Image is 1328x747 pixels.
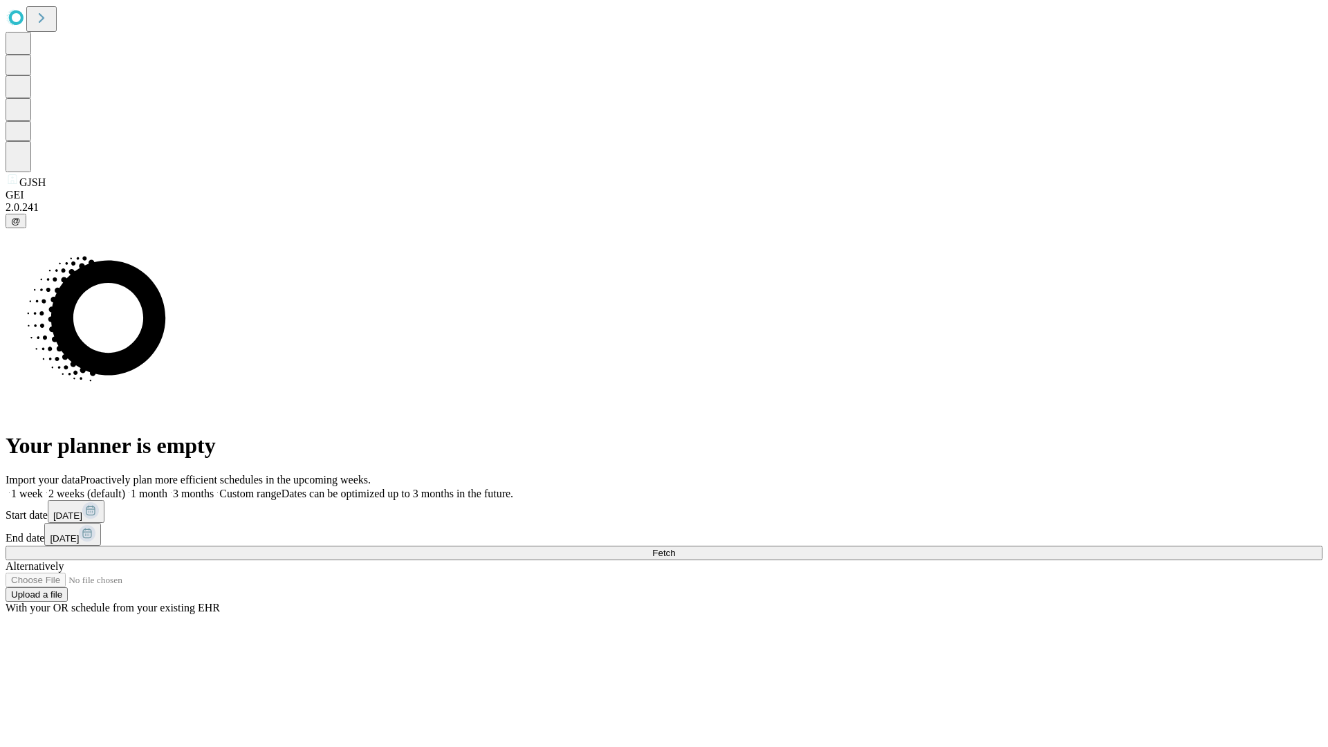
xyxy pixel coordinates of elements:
span: With your OR schedule from your existing EHR [6,602,220,614]
button: [DATE] [44,523,101,546]
span: GJSH [19,176,46,188]
div: End date [6,523,1322,546]
span: Alternatively [6,560,64,572]
span: 2 weeks (default) [48,488,125,499]
span: Fetch [652,548,675,558]
button: @ [6,214,26,228]
span: [DATE] [53,510,82,521]
span: Import your data [6,474,80,486]
span: @ [11,216,21,226]
div: 2.0.241 [6,201,1322,214]
div: GEI [6,189,1322,201]
span: [DATE] [50,533,79,544]
div: Start date [6,500,1322,523]
span: Proactively plan more efficient schedules in the upcoming weeks. [80,474,371,486]
span: 3 months [173,488,214,499]
span: Custom range [219,488,281,499]
span: 1 month [131,488,167,499]
button: Upload a file [6,587,68,602]
span: Dates can be optimized up to 3 months in the future. [282,488,513,499]
span: 1 week [11,488,43,499]
button: Fetch [6,546,1322,560]
h1: Your planner is empty [6,433,1322,459]
button: [DATE] [48,500,104,523]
